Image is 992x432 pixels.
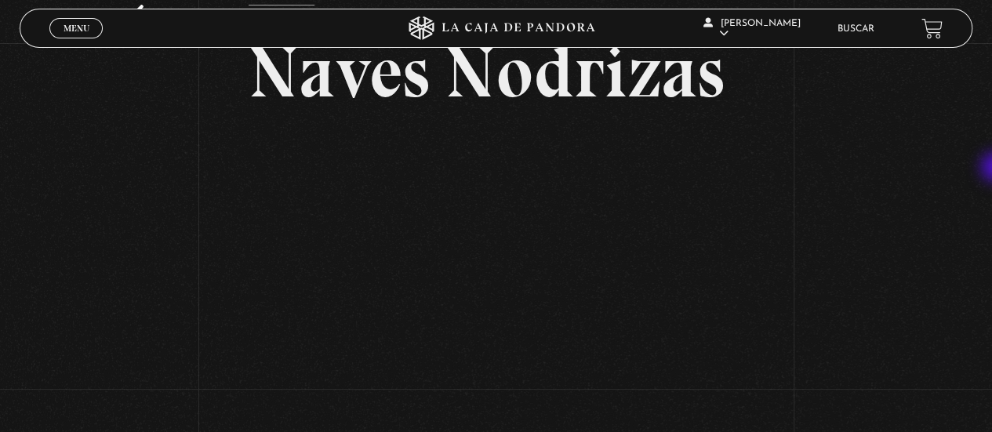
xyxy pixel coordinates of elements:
p: 1 abril, 2023 [249,5,314,36]
h2: Naves Nodrizas [249,36,743,108]
a: Volver [131,5,189,26]
span: Cerrar [58,37,95,48]
a: View your shopping cart [921,18,943,39]
a: Buscar [838,24,874,34]
span: [PERSON_NAME] [703,19,801,38]
span: Menu [64,24,89,33]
